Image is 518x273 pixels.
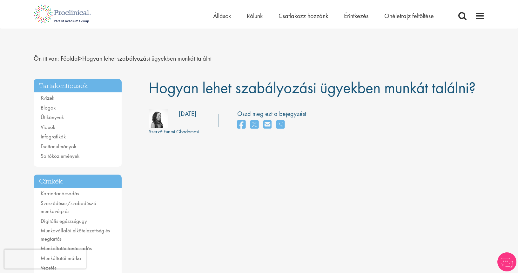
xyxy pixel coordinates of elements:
a: Karriertanácsadás [41,190,79,197]
a: Csatlakozz hozzánk [279,12,328,20]
font: Oszd meg ezt a bejegyzést [237,110,306,118]
a: Digitális egészségügy [41,217,87,224]
a: megosztás e-mailben [263,118,272,132]
a: Videók [41,123,55,130]
iframe: reCAPTCHA [4,250,86,269]
a: Útikönyvek [41,114,64,121]
a: megosztás Twitteren [250,118,259,132]
a: breadcrumb link [61,54,79,63]
a: Munkáltatói tanácsadás [41,245,92,252]
font: Ön itt van: [34,54,59,63]
a: Érintkezés [344,12,368,20]
a: Munkavállalói elkötelezettség és megtartás [41,227,110,242]
a: Önéletrajz feltöltése [384,12,434,20]
img: 383e1147-3b0e-4ab7-6ae9-08d7f17c413d [149,109,168,128]
font: Funmi Gbadamosi [164,128,199,135]
a: Kvízek [41,94,54,101]
a: Esettanulmányok [41,143,76,150]
font: Tartalomtípusok [39,81,88,90]
font: Hogyan lehet szabályozási ügyekben munkát találni [82,54,212,63]
font: Hogyan lehet szabályozási ügyekben munkát találni? [149,77,476,98]
font: > [79,54,82,63]
a: Blogok [41,104,56,111]
a: megosztás a Facebookon [237,118,246,132]
a: Sajtóközlemények [41,152,79,159]
font: Szerző: [149,128,164,135]
img: Csevegőrobot [497,252,516,271]
a: Állások [213,12,231,20]
font: [DATE] [179,110,196,118]
font: Főoldal [61,54,79,63]
a: Infografikák [41,133,66,140]
a: Rólunk [247,12,263,20]
font: Címkék [39,177,62,185]
a: megosztás WhatsApp-on [276,118,285,132]
a: Szerződéses/szabadúszó munkavégzés [41,200,96,215]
